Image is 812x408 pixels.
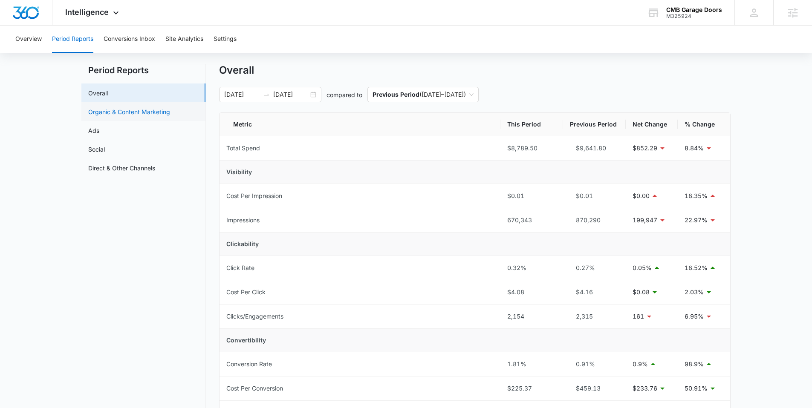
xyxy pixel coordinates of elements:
div: 0.27% [570,263,619,273]
p: 50.91% [685,384,708,393]
a: Overall [88,89,108,98]
div: $459.13 [570,384,619,393]
div: 0.91% [570,359,619,369]
div: Cost Per Conversion [226,384,283,393]
div: Domain: [DOMAIN_NAME] [22,22,94,29]
p: $0.00 [633,191,650,201]
div: Clicks/Engagements [226,312,283,321]
div: 870,290 [570,215,619,225]
a: Direct & Other Channels [88,164,155,172]
th: % Change [678,113,730,136]
span: ( [DATE] – [DATE] ) [373,87,474,102]
p: 161 [633,312,644,321]
p: 199,947 [633,215,657,225]
div: 670,343 [507,215,556,225]
div: Cost Per Click [226,287,266,297]
a: Ads [88,126,99,135]
div: Impressions [226,215,260,225]
p: 6.95% [685,312,704,321]
p: 2.03% [685,287,704,297]
td: Convertibility [220,329,730,352]
td: Clickability [220,233,730,256]
p: 18.52% [685,263,708,273]
p: compared to [327,90,362,99]
h2: Period Reports [81,64,205,77]
div: Conversion Rate [226,359,272,369]
div: Cost Per Impression [226,191,282,201]
p: Previous Period [373,91,419,98]
div: Total Spend [226,144,260,153]
p: 98.9% [685,359,704,369]
a: Organic & Content Marketing [88,107,170,116]
h1: Overall [219,64,254,77]
div: 1.81% [507,359,556,369]
span: swap-right [263,91,270,98]
div: account name [666,6,722,13]
p: 8.84% [685,144,704,153]
span: Intelligence [65,8,109,17]
div: $9,641.80 [570,144,619,153]
input: End date [273,90,309,99]
th: Metric [220,113,500,136]
img: logo_orange.svg [14,14,20,20]
div: 0.32% [507,263,556,273]
th: Previous Period [563,113,626,136]
td: Visibility [220,161,730,184]
p: 22.97% [685,215,708,225]
p: $233.76 [633,384,657,393]
div: $225.37 [507,384,556,393]
div: $0.01 [570,191,619,201]
img: tab_keywords_by_traffic_grey.svg [85,49,92,56]
div: $4.16 [570,287,619,297]
span: to [263,91,270,98]
div: 2,315 [570,312,619,321]
div: $0.01 [507,191,556,201]
th: This Period [500,113,563,136]
p: 0.05% [633,263,652,273]
div: $4.08 [507,287,556,297]
img: website_grey.svg [14,22,20,29]
div: Domain Overview [32,50,76,56]
p: 0.9% [633,359,648,369]
button: Period Reports [52,26,93,53]
div: v 4.0.25 [24,14,42,20]
p: 18.35% [685,191,708,201]
button: Conversions Inbox [104,26,155,53]
a: Social [88,145,105,154]
p: $0.08 [633,287,650,297]
div: account id [666,13,722,19]
div: $8,789.50 [507,144,556,153]
button: Overview [15,26,42,53]
th: Net Change [626,113,678,136]
div: Click Rate [226,263,254,273]
button: Settings [214,26,237,53]
img: tab_domain_overview_orange.svg [23,49,30,56]
input: Start date [224,90,260,99]
div: 2,154 [507,312,556,321]
div: Keywords by Traffic [94,50,144,56]
p: $852.29 [633,144,657,153]
button: Site Analytics [165,26,203,53]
